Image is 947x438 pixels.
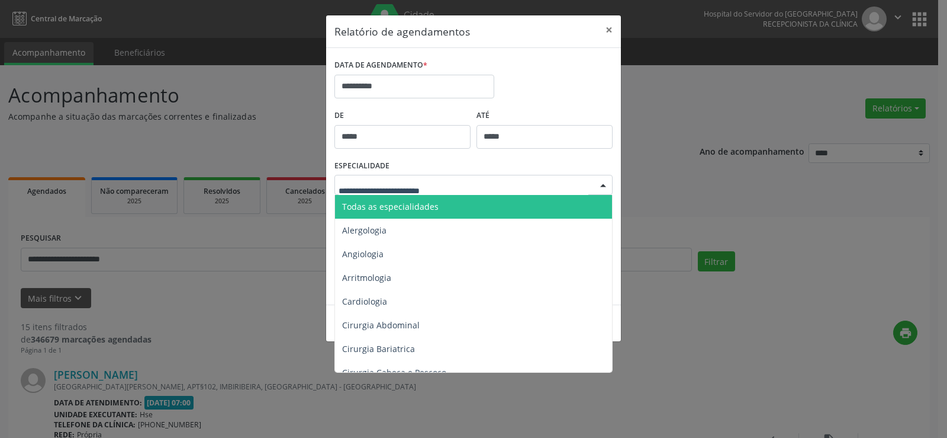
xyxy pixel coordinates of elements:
[342,201,439,212] span: Todas as especialidades
[334,157,389,175] label: ESPECIALIDADE
[342,367,446,378] span: Cirurgia Cabeça e Pescoço
[342,272,391,283] span: Arritmologia
[334,24,470,39] h5: Relatório de agendamentos
[334,107,471,125] label: De
[342,296,387,307] span: Cardiologia
[476,107,613,125] label: ATÉ
[342,343,415,354] span: Cirurgia Bariatrica
[597,15,621,44] button: Close
[334,56,427,75] label: DATA DE AGENDAMENTO
[342,225,386,236] span: Alergologia
[342,248,384,260] span: Angiologia
[342,319,420,331] span: Cirurgia Abdominal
